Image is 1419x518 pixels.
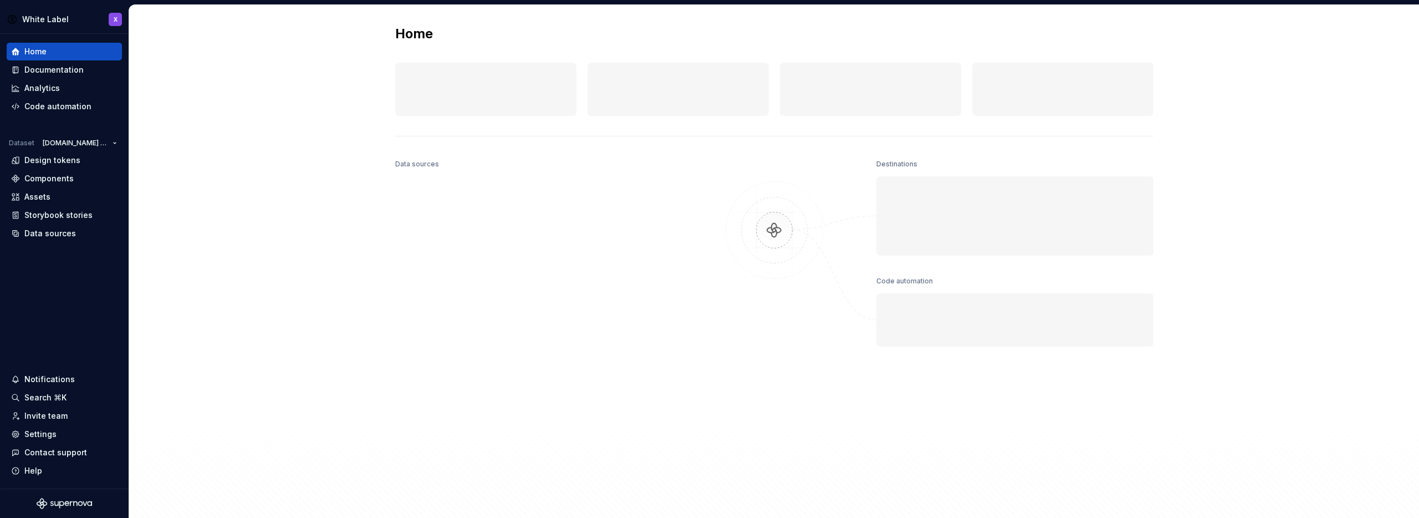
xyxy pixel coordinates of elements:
[7,407,122,425] a: Invite team
[7,43,122,60] a: Home
[37,498,92,509] svg: Supernova Logo
[24,429,57,440] div: Settings
[24,64,84,75] div: Documentation
[22,14,69,25] div: White Label
[38,135,122,151] button: [DOMAIN_NAME] Data Set
[7,188,122,206] a: Assets
[7,225,122,242] a: Data sources
[24,465,42,476] div: Help
[24,410,68,421] div: Invite team
[876,156,917,172] div: Destinations
[24,392,67,403] div: Search ⌘K
[24,228,76,239] div: Data sources
[24,101,91,112] div: Code automation
[7,206,122,224] a: Storybook stories
[395,156,439,172] div: Data sources
[24,173,74,184] div: Components
[7,462,122,480] button: Help
[7,389,122,407] button: Search ⌘K
[7,79,122,97] a: Analytics
[24,155,80,166] div: Design tokens
[24,83,60,94] div: Analytics
[7,425,122,443] a: Settings
[7,61,122,79] a: Documentation
[7,151,122,169] a: Design tokens
[24,210,93,221] div: Storybook stories
[2,7,126,31] button: White LabelX
[395,25,433,43] h2: Home
[24,374,75,385] div: Notifications
[9,139,34,148] div: Dataset
[7,444,122,461] button: Contact support
[24,191,50,202] div: Assets
[7,170,122,187] a: Components
[7,98,122,115] a: Code automation
[7,370,122,388] button: Notifications
[43,139,108,148] span: [DOMAIN_NAME] Data Set
[114,15,118,24] div: X
[24,447,87,458] div: Contact support
[876,273,933,289] div: Code automation
[24,46,47,57] div: Home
